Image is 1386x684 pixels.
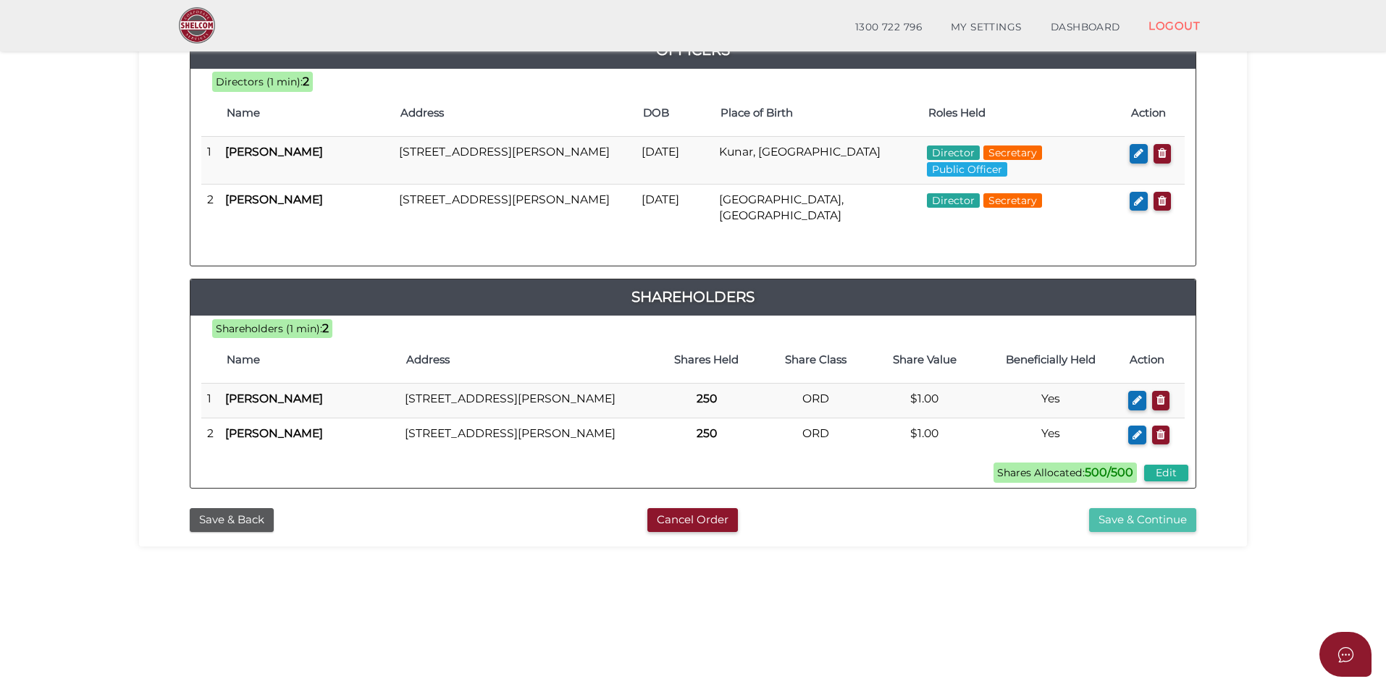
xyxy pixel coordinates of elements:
span: Shareholders (1 min): [216,322,322,335]
span: Secretary [983,145,1042,160]
td: 2 [201,418,219,452]
td: Yes [979,384,1123,418]
h4: Name [227,354,392,366]
td: 2 [201,184,219,231]
h4: Name [227,107,386,119]
td: [STREET_ADDRESS][PERSON_NAME] [393,184,636,231]
button: Edit [1144,465,1188,481]
h4: Action [1131,107,1177,119]
h4: Address [406,354,644,366]
td: [STREET_ADDRESS][PERSON_NAME] [393,137,636,185]
span: Director [927,193,980,208]
button: Open asap [1319,632,1372,677]
a: Shareholders [190,285,1196,308]
a: LOGOUT [1134,11,1214,41]
b: 500/500 [1085,465,1133,479]
h4: Address [400,107,629,119]
h4: Beneficially Held [986,354,1116,366]
span: Directors (1 min): [216,75,303,88]
td: [GEOGRAPHIC_DATA], [GEOGRAPHIC_DATA] [713,184,921,231]
button: Save & Back [190,508,274,532]
td: 1 [201,137,219,185]
h4: Shares Held [659,354,754,366]
td: $1.00 [870,418,979,452]
td: ORD [761,418,870,452]
button: Save & Continue [1089,508,1196,532]
b: 250 [697,392,717,405]
td: Yes [979,418,1123,452]
b: 250 [697,426,717,440]
span: Shares Allocated: [994,463,1137,483]
b: [PERSON_NAME] [225,392,323,405]
td: $1.00 [870,384,979,418]
td: [STREET_ADDRESS][PERSON_NAME] [399,418,652,452]
b: 2 [303,75,309,88]
a: MY SETTINGS [936,13,1036,42]
b: [PERSON_NAME] [225,193,323,206]
td: [DATE] [636,184,713,231]
td: 1 [201,384,219,418]
button: Cancel Order [647,508,738,532]
span: Secretary [983,193,1042,208]
h4: Share Class [768,354,862,366]
h4: Roles Held [928,107,1117,119]
b: 2 [322,321,329,335]
span: Director [927,145,980,160]
h4: Place of Birth [721,107,914,119]
b: [PERSON_NAME] [225,426,323,440]
td: [STREET_ADDRESS][PERSON_NAME] [399,384,652,418]
h4: Action [1130,354,1177,366]
span: Public Officer [927,162,1007,177]
a: 1300 722 796 [841,13,936,42]
b: [PERSON_NAME] [225,145,323,159]
a: DASHBOARD [1036,13,1135,42]
h4: Share Value [878,354,972,366]
td: [DATE] [636,137,713,185]
td: Kunar, [GEOGRAPHIC_DATA] [713,137,921,185]
h4: DOB [643,107,706,119]
td: ORD [761,384,870,418]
